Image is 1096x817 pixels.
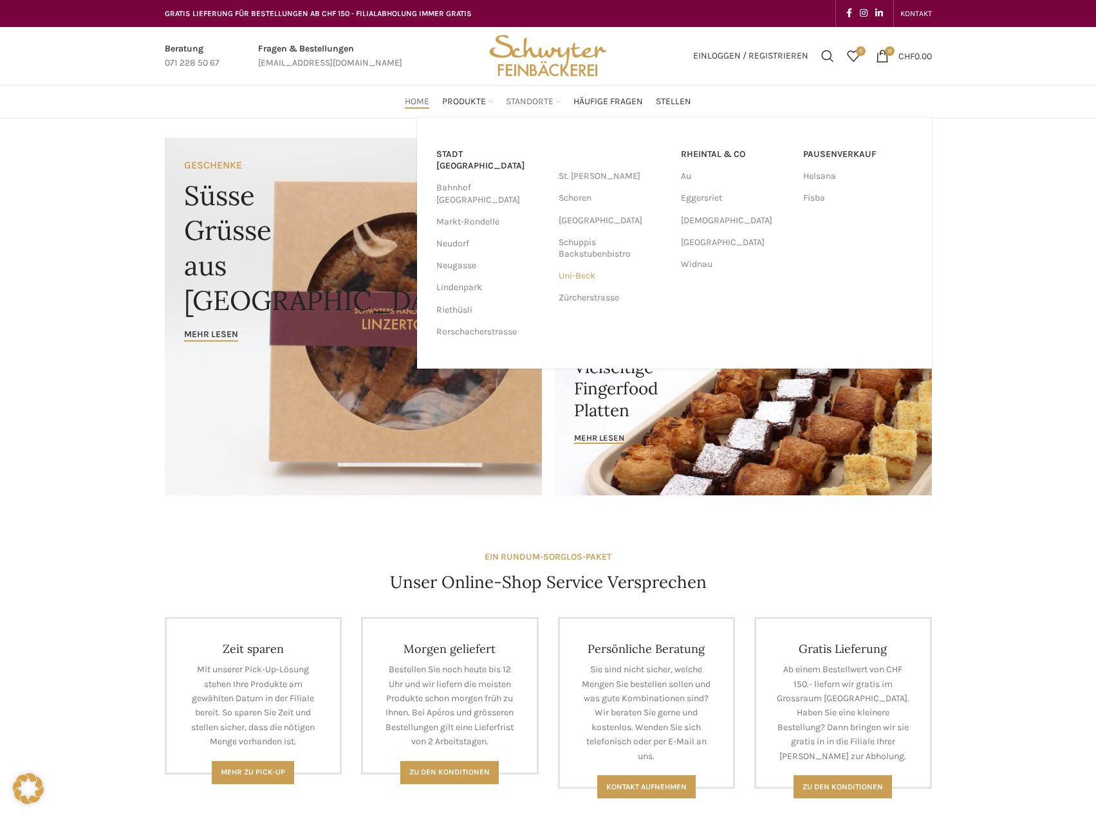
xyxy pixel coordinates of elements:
span: Standorte [506,96,553,108]
span: GRATIS LIEFERUNG FÜR BESTELLUNGEN AB CHF 150 - FILIALABHOLUNG IMMER GRATIS [165,9,472,18]
a: Häufige Fragen [573,89,643,115]
a: [GEOGRAPHIC_DATA] [681,232,790,253]
a: Fisba [803,187,913,209]
a: Zu den konditionen [794,775,892,798]
a: Pausenverkauf [803,143,913,165]
a: Mehr zu Pick-Up [212,761,294,784]
div: Secondary navigation [894,1,938,26]
a: [DEMOGRAPHIC_DATA] [681,210,790,232]
a: 0 CHF0.00 [869,43,938,69]
a: Neudorf [436,233,546,255]
a: Eggersriet [681,187,790,209]
a: [GEOGRAPHIC_DATA] [559,210,668,232]
a: Lindenpark [436,277,546,298]
span: KONTAKT [900,9,932,18]
h4: Morgen geliefert [382,641,517,656]
p: Sie sind nicht sicher, welche Mengen Sie bestellen sollen und was gute Kombinationen sind? Wir be... [579,663,714,764]
div: Meine Wunschliste [841,43,866,69]
span: Zu den konditionen [803,782,883,791]
a: RHEINTAL & CO [681,143,790,165]
a: Rorschacherstrasse [436,321,546,343]
span: Mehr zu Pick-Up [221,767,285,776]
a: Neugasse [436,255,546,277]
a: Helsana [803,165,913,187]
a: Schoren [559,187,668,209]
a: Banner link [555,316,932,495]
a: Riethüsli [436,299,546,321]
a: Banner link [165,138,542,495]
a: Widnau [681,253,790,275]
span: 0 [856,46,866,56]
span: Produkte [442,96,486,108]
span: Stellen [656,96,691,108]
a: Facebook social link [842,5,856,23]
span: 0 [885,46,895,56]
a: Au [681,165,790,187]
span: Häufige Fragen [573,96,643,108]
bdi: 0.00 [898,50,932,61]
a: Zürcherstrasse [559,287,668,309]
a: Uni-Beck [559,265,668,287]
a: Infobox link [258,42,402,71]
a: Bahnhof [GEOGRAPHIC_DATA] [436,177,546,210]
span: CHF [898,50,915,61]
img: Bäckerei Schwyter [485,27,611,85]
a: Produkte [442,89,493,115]
a: Einloggen / Registrieren [687,43,815,69]
a: Instagram social link [856,5,871,23]
span: Zu den Konditionen [409,767,490,776]
strong: EIN RUNDUM-SORGLOS-PAKET [485,551,611,562]
h4: Gratis Lieferung [776,641,911,656]
a: Linkedin social link [871,5,887,23]
h4: Persönliche Beratung [579,641,714,656]
a: Standorte [506,89,561,115]
span: Home [405,96,429,108]
a: Stellen [656,89,691,115]
a: Markt-Rondelle [436,211,546,233]
a: KONTAKT [900,1,932,26]
a: Home [405,89,429,115]
a: St. [PERSON_NAME] [559,165,668,187]
span: Kontakt aufnehmen [606,782,687,791]
a: Suchen [815,43,841,69]
p: Ab einem Bestellwert von CHF 150.- liefern wir gratis im Grossraum [GEOGRAPHIC_DATA]. Haben Sie e... [776,663,911,764]
p: Bestellen Sie noch heute bis 12 Uhr und wir liefern die meisten Produkte schon morgen früh zu Ihn... [382,663,517,749]
div: Main navigation [158,89,938,115]
p: Mit unserer Pick-Up-Lösung stehen Ihre Produkte am gewählten Datum in der Filiale bereit. So spar... [186,663,321,749]
a: Schuppis Backstubenbistro [559,232,668,265]
a: Site logo [485,50,611,60]
h4: Zeit sparen [186,641,321,656]
h4: Unser Online-Shop Service Versprechen [390,571,707,594]
a: Infobox link [165,42,219,71]
a: Zu den Konditionen [400,761,499,784]
span: Einloggen / Registrieren [693,51,808,60]
a: Kontakt aufnehmen [597,775,696,798]
a: Stadt [GEOGRAPHIC_DATA] [436,143,546,177]
a: 0 [841,43,866,69]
